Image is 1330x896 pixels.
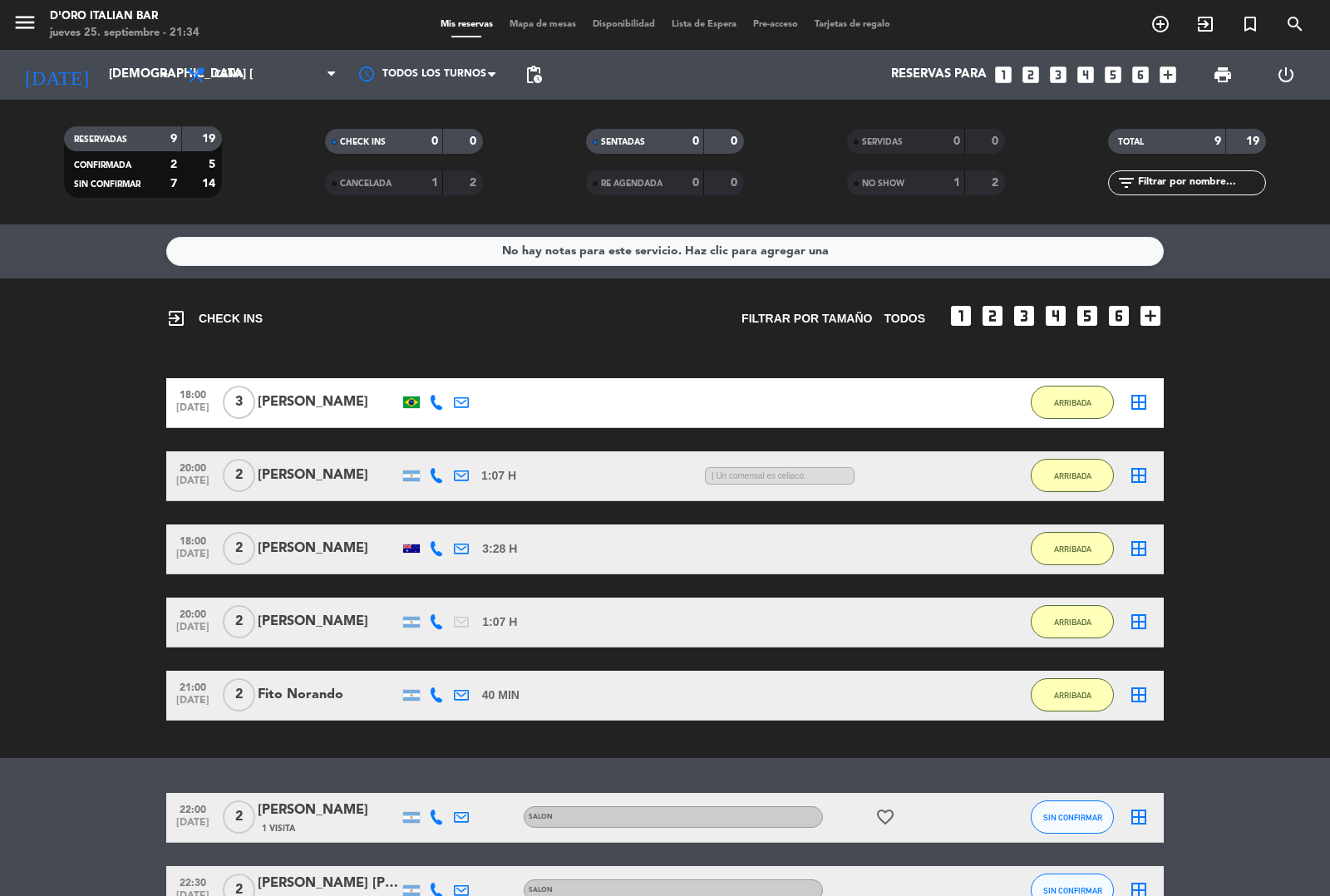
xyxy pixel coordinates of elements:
strong: 19 [1246,135,1263,147]
span: CHECK INS [166,308,263,328]
span: 18:00 [172,384,214,403]
span: SALON [529,814,553,820]
strong: 0 [731,135,741,147]
button: ARRIBADA [1031,678,1114,711]
i: border_all [1129,807,1149,827]
span: 1 Visita [262,822,295,835]
button: ARRIBADA [1031,386,1114,419]
strong: 0 [731,177,741,189]
span: [DATE] [172,402,214,421]
strong: 9 [170,133,177,145]
span: 3 [223,386,255,419]
span: Mis reservas [432,20,501,29]
span: 2 [223,678,255,711]
span: ARRIBADA [1054,544,1091,554]
span: 22:00 [172,799,214,818]
strong: 2 [992,177,1002,189]
strong: 0 [992,135,1002,147]
div: D'oro Italian Bar [50,8,199,25]
span: SALON [529,887,553,894]
span: NO SHOW [862,180,904,188]
strong: 9 [1214,135,1221,147]
strong: 14 [202,178,219,190]
i: favorite_border [875,807,895,827]
i: add_box [1137,303,1164,329]
div: [PERSON_NAME] [PERSON_NAME] [258,873,399,894]
button: menu [12,10,37,41]
span: CONFIRMADA [74,161,131,170]
button: ARRIBADA [1031,459,1114,492]
strong: 0 [692,177,699,189]
strong: 0 [470,135,480,147]
i: looks_two [979,303,1006,329]
span: Filtrar por tamaño [741,309,872,328]
i: [DATE] [12,57,101,93]
strong: 0 [431,135,438,147]
span: 20:00 [172,457,214,476]
i: add_circle_outline [1150,14,1170,34]
i: border_all [1129,465,1149,485]
span: [DATE] [172,622,214,641]
span: print [1213,65,1233,85]
span: ARRIBADA [1054,471,1091,480]
div: LOG OUT [1254,50,1318,100]
i: looks_6 [1106,303,1132,329]
i: looks_two [1020,64,1042,86]
span: SIN CONFIRMAR [1043,813,1102,822]
span: Mapa de mesas [501,20,584,29]
button: ARRIBADA [1031,605,1114,638]
div: [PERSON_NAME] [258,800,399,821]
span: 1:07 H [481,466,516,485]
span: CANCELADA [340,180,392,188]
span: 20:00 [172,603,214,623]
strong: 0 [692,135,699,147]
i: power_settings_new [1276,65,1296,85]
span: 2 [223,800,255,834]
i: looks_5 [1074,303,1101,329]
span: TOTAL [1118,138,1144,146]
span: SERVIDAS [862,138,903,146]
span: TODOS [884,309,925,328]
i: arrow_drop_down [155,65,175,85]
div: No hay notas para este servicio. Haz clic para agregar una [502,242,829,261]
i: turned_in_not [1240,14,1260,34]
span: 3:28 H [482,539,517,559]
i: looks_5 [1102,64,1124,86]
div: jueves 25. septiembre - 21:34 [50,25,199,42]
span: [DATE] [172,695,214,714]
span: [DATE] [172,817,214,836]
span: ARRIBADA [1054,398,1091,407]
i: looks_4 [1075,64,1096,86]
i: looks_one [948,303,974,329]
span: Pre-acceso [745,20,806,29]
span: ARRIBADA [1054,618,1091,627]
strong: 7 [170,178,177,190]
strong: 0 [953,135,960,147]
div: [PERSON_NAME] [258,538,399,559]
span: Cena [214,69,244,81]
i: border_all [1129,612,1149,632]
i: looks_4 [1042,303,1069,329]
span: [DATE] [172,475,214,495]
button: SIN CONFIRMAR [1031,800,1114,834]
span: ARRIBADA [1054,691,1091,700]
div: [PERSON_NAME] [258,465,399,486]
span: 21:00 [172,677,214,696]
div: [PERSON_NAME] [258,611,399,633]
span: 1:07 H [482,613,517,632]
button: ARRIBADA [1031,532,1114,565]
span: 2 [223,605,255,638]
span: pending_actions [524,65,544,85]
i: looks_3 [1047,64,1069,86]
i: border_all [1129,392,1149,412]
strong: 1 [953,177,960,189]
span: Disponibilidad [584,20,663,29]
span: Tarjetas de regalo [806,20,899,29]
div: [PERSON_NAME] [258,391,399,413]
span: 40 MIN [482,686,520,705]
i: border_all [1129,539,1149,559]
i: filter_list [1116,173,1136,193]
strong: 1 [431,177,438,189]
span: 2 [223,459,255,492]
strong: 2 [170,159,177,170]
